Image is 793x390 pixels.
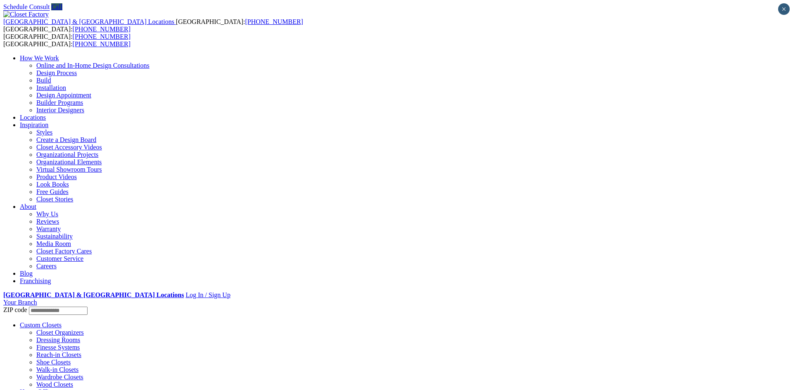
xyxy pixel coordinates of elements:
a: Closet Accessory Videos [36,144,102,151]
a: Create a Design Board [36,136,96,143]
a: Careers [36,262,57,269]
a: Look Books [36,181,69,188]
a: Online and In-Home Design Consultations [36,62,150,69]
a: Virtual Showroom Tours [36,166,102,173]
a: Closet Stories [36,196,73,203]
a: Call [51,3,62,10]
a: Shoe Closets [36,359,71,366]
span: [GEOGRAPHIC_DATA]: [GEOGRAPHIC_DATA]: [3,18,303,33]
a: Warranty [36,225,61,232]
a: Design Appointment [36,92,91,99]
a: Installation [36,84,66,91]
a: Schedule Consult [3,3,50,10]
a: Walk-in Closets [36,366,78,373]
a: Wardrobe Closets [36,373,83,381]
a: Organizational Projects [36,151,98,158]
a: Interior Designers [36,106,84,113]
a: Free Guides [36,188,69,195]
a: [GEOGRAPHIC_DATA] & [GEOGRAPHIC_DATA] Locations [3,291,184,298]
a: [GEOGRAPHIC_DATA] & [GEOGRAPHIC_DATA] Locations [3,18,176,25]
a: Build [36,77,51,84]
a: Builder Programs [36,99,83,106]
a: Finesse Systems [36,344,80,351]
a: Organizational Elements [36,158,102,165]
a: Design Process [36,69,77,76]
a: Reach-in Closets [36,351,81,358]
a: Locations [20,114,46,121]
a: Why Us [36,210,58,217]
img: Closet Factory [3,11,49,18]
a: Product Videos [36,173,77,180]
a: Customer Service [36,255,83,262]
a: Dressing Rooms [36,336,80,343]
a: [PHONE_NUMBER] [245,18,303,25]
span: [GEOGRAPHIC_DATA]: [GEOGRAPHIC_DATA]: [3,33,131,47]
a: Custom Closets [20,321,62,329]
a: Sustainability [36,233,73,240]
a: Wood Closets [36,381,73,388]
a: [PHONE_NUMBER] [73,33,131,40]
a: Your Branch [3,299,37,306]
a: [PHONE_NUMBER] [73,26,131,33]
a: [PHONE_NUMBER] [73,40,131,47]
button: Close [778,3,790,15]
a: Styles [36,129,52,136]
input: Enter your Zip code [29,307,88,315]
span: ZIP code [3,306,27,313]
a: How We Work [20,54,59,61]
a: About [20,203,36,210]
a: Franchising [20,277,51,284]
a: Media Room [36,240,71,247]
a: Closet Factory Cares [36,248,92,255]
a: Inspiration [20,121,48,128]
a: Blog [20,270,33,277]
a: Reviews [36,218,59,225]
a: Closet Organizers [36,329,84,336]
a: Log In / Sign Up [185,291,230,298]
span: [GEOGRAPHIC_DATA] & [GEOGRAPHIC_DATA] Locations [3,18,174,25]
